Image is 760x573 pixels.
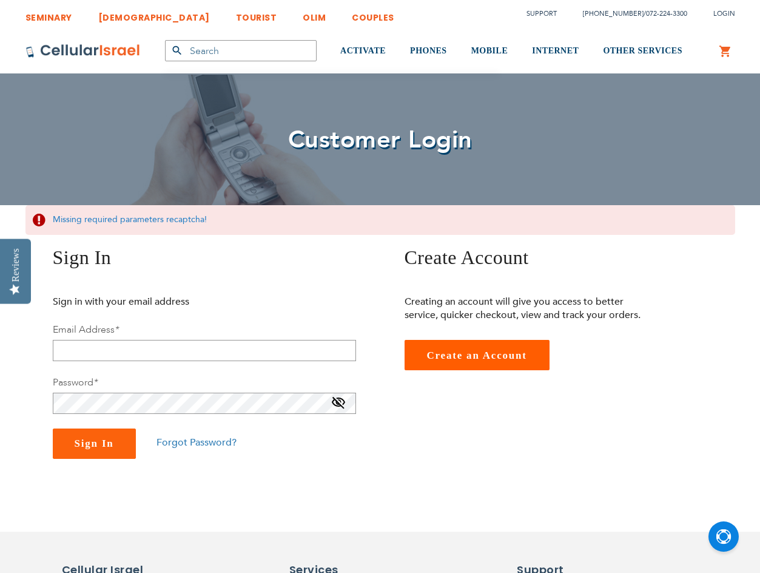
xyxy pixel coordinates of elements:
[10,248,21,282] div: Reviews
[471,46,508,55] span: MOBILE
[410,29,447,74] a: PHONES
[405,340,550,370] a: Create an Account
[427,350,527,361] span: Create an Account
[53,376,98,389] label: Password
[288,123,472,157] span: Customer Login
[352,3,394,25] a: COUPLES
[303,3,326,25] a: OLIM
[526,9,557,18] a: Support
[53,429,136,459] button: Sign In
[156,436,237,449] a: Forgot Password?
[236,3,277,25] a: TOURIST
[405,246,529,268] span: Create Account
[713,9,735,18] span: Login
[25,205,735,235] div: Missing required parameters recaptcha!
[53,295,298,308] p: Sign in with your email address
[75,438,114,449] span: Sign In
[53,340,356,361] input: Email
[165,40,317,61] input: Search
[25,3,72,25] a: SEMINARY
[603,29,682,74] a: OTHER SERVICES
[340,29,386,74] a: ACTIVATE
[340,46,386,55] span: ACTIVATE
[646,9,687,18] a: 072-224-3300
[53,323,119,336] label: Email Address
[603,46,682,55] span: OTHER SERVICES
[53,246,112,268] span: Sign In
[532,29,579,74] a: INTERNET
[583,9,644,18] a: [PHONE_NUMBER]
[571,5,687,22] li: /
[405,295,650,322] p: Creating an account will give you access to better service, quicker checkout, view and track your...
[532,46,579,55] span: INTERNET
[410,46,447,55] span: PHONES
[25,44,141,58] img: Cellular Israel Logo
[471,29,508,74] a: MOBILE
[98,3,210,25] a: [DEMOGRAPHIC_DATA]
